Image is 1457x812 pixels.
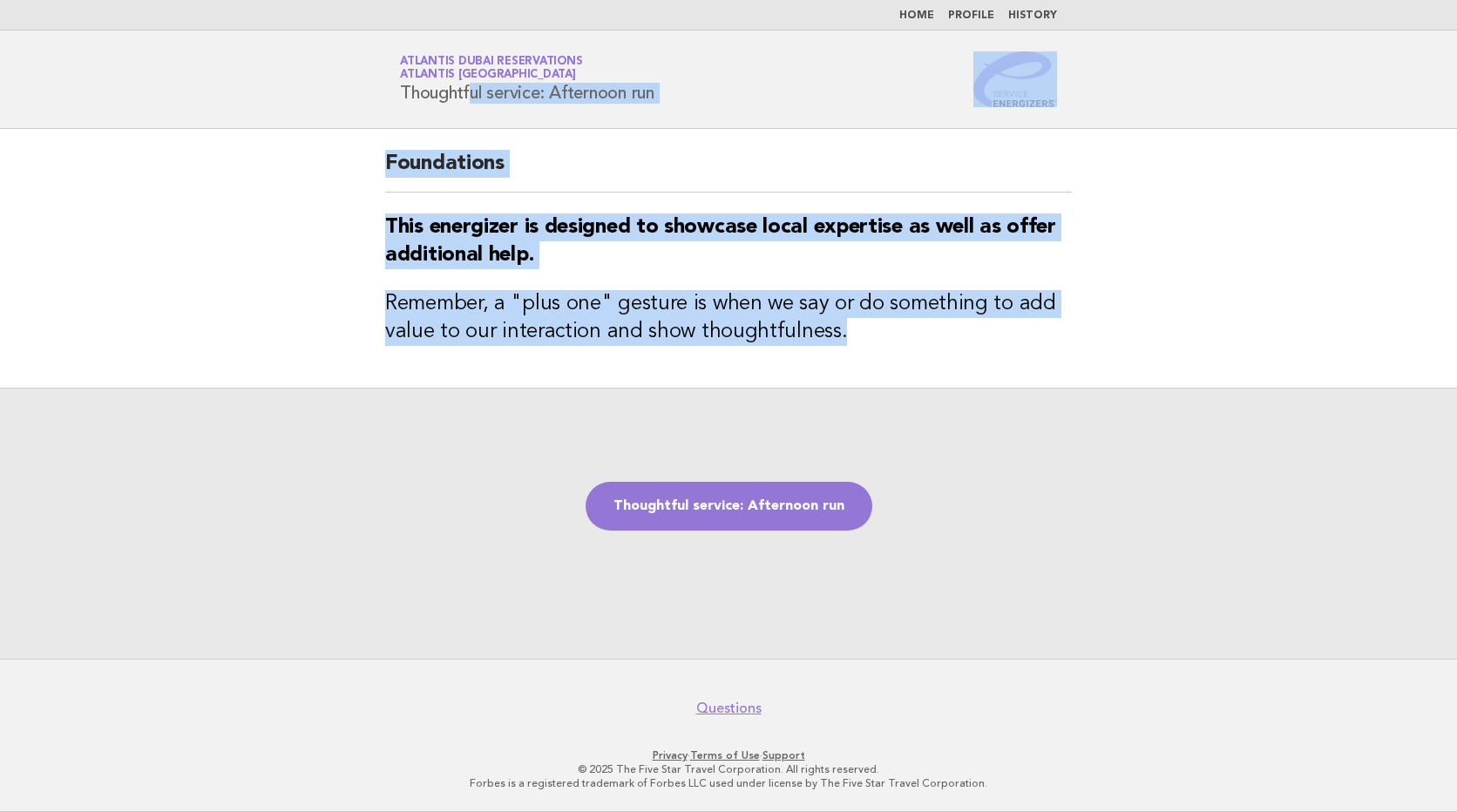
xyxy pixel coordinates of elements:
[195,748,1262,762] p: · ·
[400,57,654,102] h1: Thoughtful service: Afternoon run
[400,56,582,80] a: Atlantis Dubai ReservationsAtlantis [GEOGRAPHIC_DATA]
[696,700,762,717] a: Questions
[948,10,994,21] a: Profile
[385,290,1072,346] h3: Remember, a "plus one" gesture is when we say or do something to add value to our interaction and...
[1008,10,1057,21] a: History
[385,217,1056,266] strong: This energizer is designed to showcase local expertise as well as offer additional help.
[385,150,1072,193] h2: Foundations
[899,10,934,21] a: Home
[586,482,872,531] a: Thoughtful service: Afternoon run
[195,762,1262,776] p: © 2025 The Five Star Travel Corporation. All rights reserved.
[690,749,760,761] a: Terms of Use
[653,749,688,761] a: Privacy
[400,70,576,81] span: Atlantis [GEOGRAPHIC_DATA]
[195,776,1262,790] p: Forbes is a registered trademark of Forbes LLC used under license by The Five Star Travel Corpora...
[762,749,805,761] a: Support
[973,51,1057,107] img: Service Energizers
